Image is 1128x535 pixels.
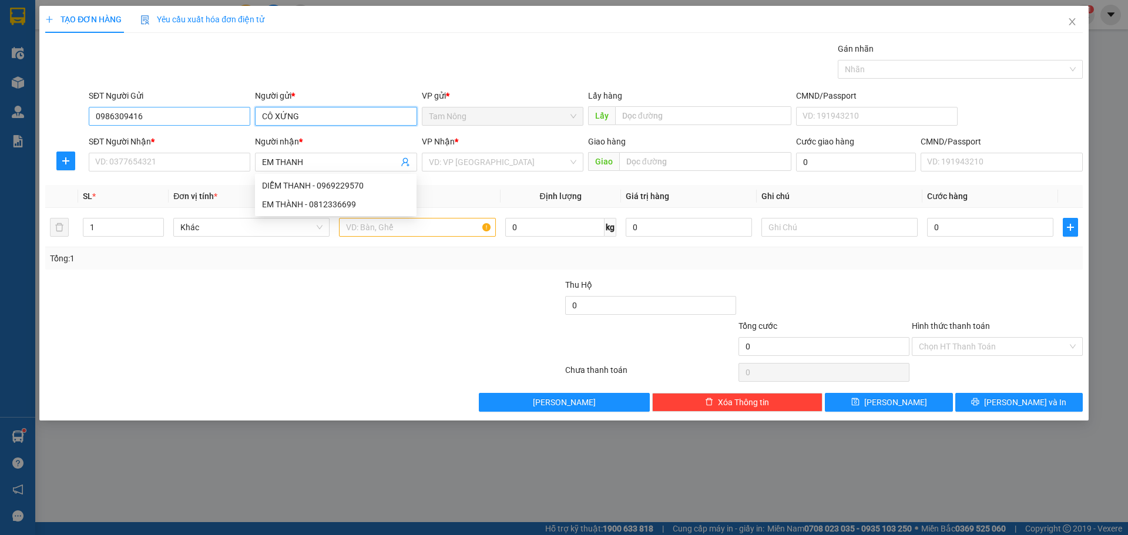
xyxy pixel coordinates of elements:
img: icon [140,15,150,25]
div: SĐT Người Nhận [89,135,250,148]
span: delete [705,398,713,407]
button: delete [50,218,69,237]
span: plus [1063,223,1077,232]
div: CMND/Passport [921,135,1082,148]
button: Close [1056,6,1089,39]
span: plus [57,156,75,166]
span: Lấy [588,106,615,125]
div: Người nhận [255,135,417,148]
span: [PERSON_NAME] [864,396,927,409]
input: Dọc đường [615,106,791,125]
span: user-add [401,157,410,167]
span: Giá trị hàng [626,191,669,201]
span: printer [971,398,979,407]
span: [PERSON_NAME] [533,396,596,409]
span: TẠO ĐƠN HÀNG [45,15,122,24]
h2: KHOA [62,19,284,56]
div: DIỄM THANH - 0969229570 [255,176,417,195]
div: SĐT Người Gửi [89,89,250,102]
span: Thu Hộ [565,280,592,290]
span: Yêu cầu xuất hóa đơn điện tử [140,15,264,24]
div: Chưa thanh toán [564,364,737,384]
span: Xóa Thông tin [718,396,769,409]
div: DIỄM THANH - 0969229570 [262,179,409,192]
div: EM THÀNH - 0812336699 [262,198,409,211]
label: Cước giao hàng [796,137,854,146]
div: CMND/Passport [796,89,958,102]
h2: [DATE] 10:32 [6,53,95,72]
button: save[PERSON_NAME] [825,393,952,412]
div: Người gửi [255,89,417,102]
input: 0 [626,218,752,237]
span: Định lượng [540,191,582,201]
button: plus [56,152,75,170]
input: Cước giao hàng [796,153,916,171]
span: Lấy hàng [588,91,622,100]
input: Ghi Chú [761,218,918,237]
div: VP gửi [422,89,583,102]
span: Giao hàng [588,137,626,146]
button: plus [1063,218,1078,237]
label: Gán nhãn [838,44,874,53]
span: kg [605,218,616,237]
span: Giao [588,152,619,171]
span: plus [45,15,53,23]
input: VD: Bàn, Ghế [339,218,495,237]
div: Tổng: 1 [50,252,435,265]
button: deleteXóa Thông tin [652,393,823,412]
span: Tam Nông [429,107,576,125]
h2: 0938534120 [62,56,284,93]
span: save [851,398,860,407]
button: printer[PERSON_NAME] và In [955,393,1083,412]
button: [PERSON_NAME] [479,393,650,412]
span: Cước hàng [927,191,968,201]
span: VP Nhận [422,137,455,146]
span: Tổng cước [738,321,777,331]
label: Hình thức thanh toán [912,321,990,331]
span: [PERSON_NAME] và In [984,396,1066,409]
span: Đơn vị tính [173,191,217,201]
input: Dọc đường [619,152,791,171]
span: SL [83,191,92,201]
div: EM THÀNH - 0812336699 [255,195,417,214]
th: Ghi chú [757,185,922,208]
span: close [1067,17,1077,26]
span: Khác [180,218,323,236]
